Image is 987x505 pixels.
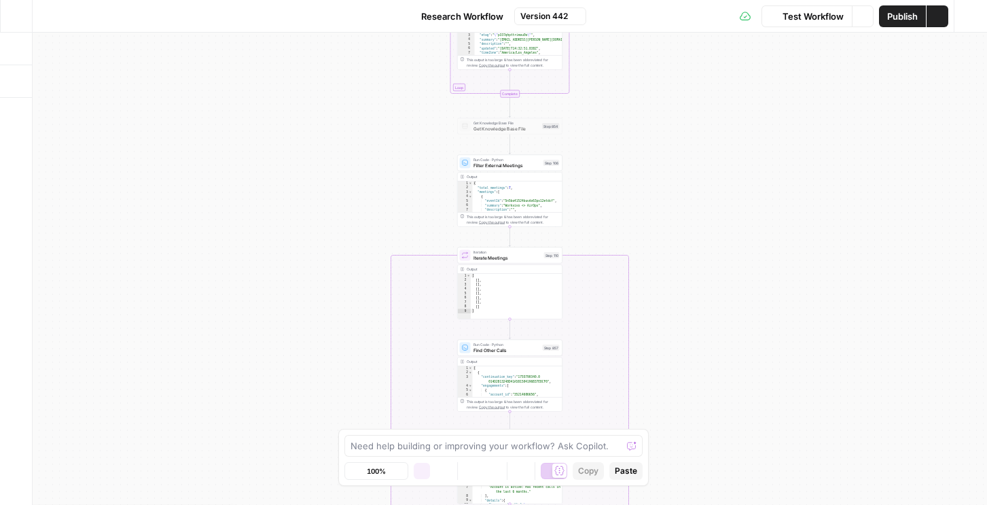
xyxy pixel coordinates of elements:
[458,46,475,51] div: 6
[458,199,473,204] div: 5
[458,287,471,292] div: 4
[761,5,852,27] button: Test Workflow
[469,194,473,199] span: Toggle code folding, rows 4 through 29
[473,162,541,169] span: Filter External Meetings
[473,157,541,162] span: Run Code · Python
[457,247,562,319] div: IterationIterate MeetingsStep 110Output[ [], [], [], [], [], [], []]
[458,42,475,47] div: 5
[458,181,473,186] div: 1
[469,190,473,195] span: Toggle code folding, rows 3 through 61
[520,10,568,22] span: Version 442
[458,203,473,208] div: 6
[458,194,473,199] div: 4
[509,412,511,432] g: Edge from step_857 to step_864
[479,220,505,224] span: Copy the output
[467,359,544,364] div: Output
[457,340,562,412] div: Run Code · PythonFind Other CallsStep 857Output[ { "continuation_key":"1755790340.0 014D2813248D4...
[458,190,473,195] div: 3
[458,375,473,384] div: 3
[509,98,511,118] g: Edge from step_727-iteration-end to step_854
[458,292,471,296] div: 5
[458,393,473,398] div: 6
[469,181,473,186] span: Toggle code folding, rows 1 through 62
[458,494,473,499] div: 8
[573,462,604,480] button: Copy
[458,370,473,375] div: 2
[509,135,511,154] g: Edge from step_854 to step_106
[473,125,540,132] span: Get Knowledge Base File
[467,214,560,225] div: This output is too large & has been abbreviated for review. to view the full content.
[467,399,560,410] div: This output is too large & has been abbreviated for review. to view the full content.
[458,186,473,190] div: 2
[458,388,473,393] div: 5
[509,319,511,339] g: Edge from step_110 to step_857
[543,160,560,166] div: Step 106
[473,347,540,353] span: Find Other Calls
[473,254,541,261] span: Iterate Meetings
[458,485,473,494] div: 7
[879,5,926,27] button: Publish
[467,266,544,272] div: Output
[458,309,471,314] div: 9
[458,384,473,389] div: 4
[458,37,475,42] div: 4
[458,278,471,283] div: 2
[457,118,562,135] div: Get Knowledge Base FileGet Knowledge Base FileStep 854
[542,123,560,129] div: Step 854
[458,366,473,371] div: 1
[458,33,475,38] div: 3
[473,249,541,255] span: Iteration
[473,342,540,347] span: Run Code · Python
[458,296,471,300] div: 6
[458,283,471,288] div: 3
[458,498,473,503] div: 9
[473,120,540,126] span: Get Knowledge Base File
[887,10,918,23] span: Publish
[479,63,505,67] span: Copy the output
[458,208,473,213] div: 7
[578,465,598,477] span: Copy
[458,51,475,56] div: 7
[401,5,512,27] button: Research Workflow
[469,370,473,375] span: Toggle code folding, rows 2 through 30
[457,90,562,98] div: Complete
[609,462,643,480] button: Paste
[469,366,473,371] span: Toggle code folding, rows 1 through 31
[544,252,560,258] div: Step 110
[509,227,511,247] g: Edge from step_106 to step_110
[458,300,471,305] div: 7
[479,405,505,409] span: Copy the output
[421,10,503,23] span: Research Workflow
[367,466,386,476] span: 100%
[469,498,473,503] span: Toggle code folding, rows 9 through 12
[457,155,562,227] div: Run Code · PythonFilter External MeetingsStep 106Output{ "total_meetings":7, "meetings":[ { "even...
[469,384,473,389] span: Toggle code folding, rows 4 through 29
[615,465,637,477] span: Paste
[467,174,544,179] div: Output
[783,10,844,23] span: Test Workflow
[467,57,560,68] div: This output is too large & has been abbreviated for review. to view the full content.
[467,274,471,279] span: Toggle code folding, rows 1 through 9
[458,274,471,279] div: 1
[458,304,471,309] div: 8
[543,345,560,351] div: Step 857
[500,90,520,98] div: Complete
[469,388,473,393] span: Toggle code folding, rows 5 through 28
[514,7,586,25] button: Version 442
